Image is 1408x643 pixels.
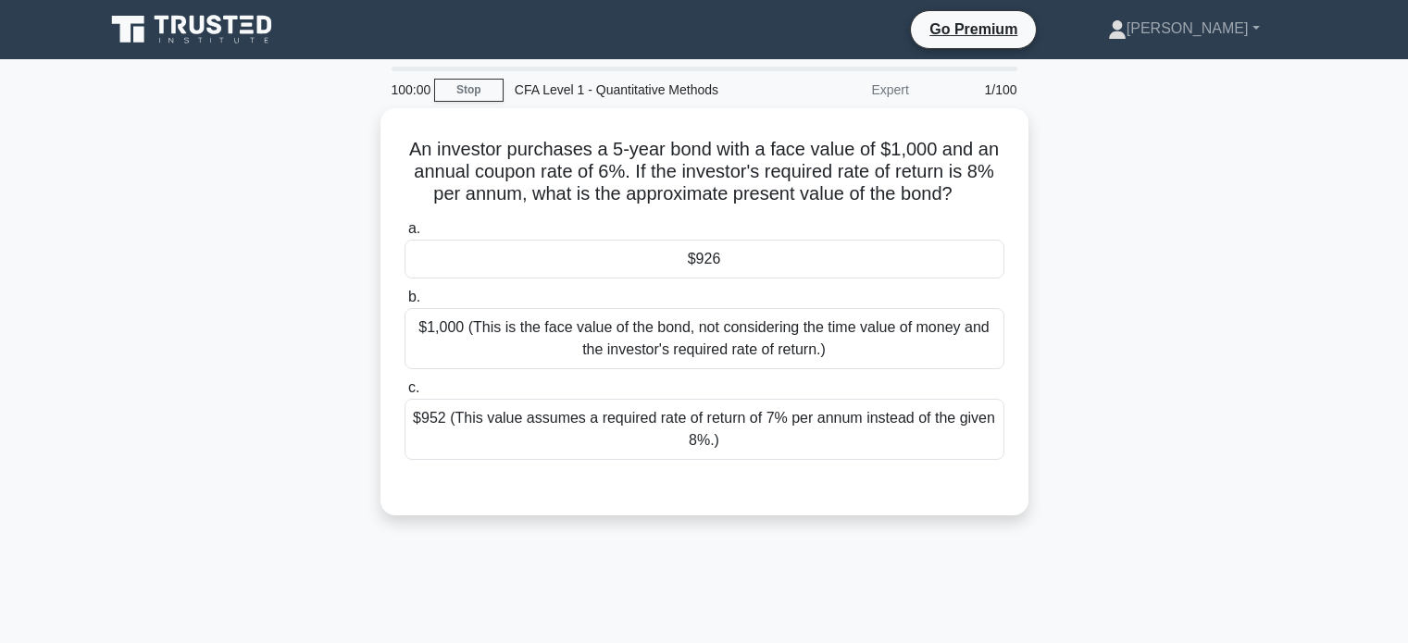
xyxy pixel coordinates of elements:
div: CFA Level 1 - Quantitative Methods [504,71,758,108]
span: a. [408,220,420,236]
a: Stop [434,79,504,102]
a: Go Premium [918,18,1028,41]
div: 100:00 [380,71,434,108]
div: $952 (This value assumes a required rate of return of 7% per annum instead of the given 8%.) [405,399,1004,460]
span: c. [408,379,419,395]
div: Expert [758,71,920,108]
div: $926 [405,240,1004,278]
div: 1/100 [920,71,1028,108]
h5: An investor purchases a 5-year bond with a face value of $1,000 and an annual coupon rate of 6%. ... [403,138,1006,206]
div: $1,000 (This is the face value of the bond, not considering the time value of money and the inves... [405,308,1004,369]
a: [PERSON_NAME] [1064,10,1304,47]
span: b. [408,289,420,304]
